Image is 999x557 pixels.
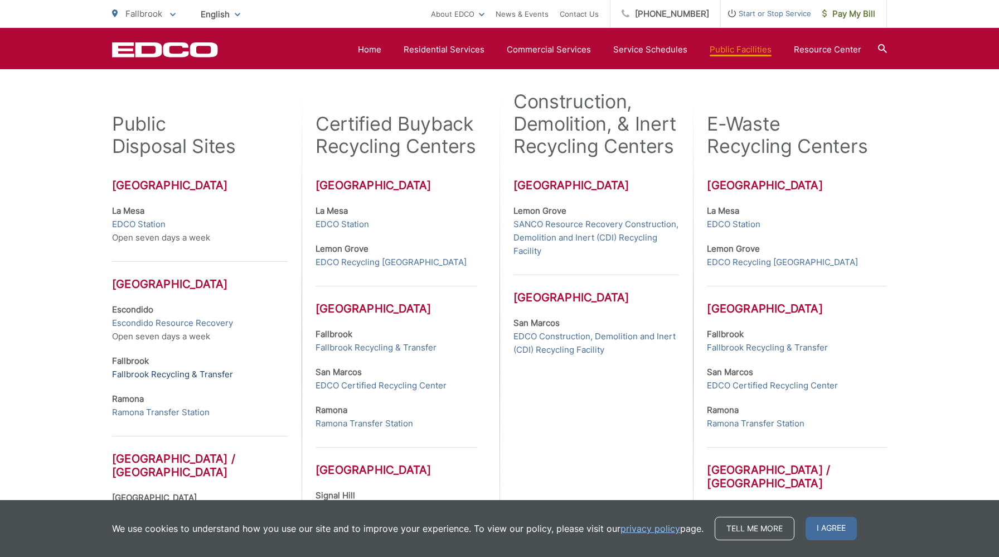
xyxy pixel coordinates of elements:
a: EDCO Station [707,218,760,231]
a: EDCD logo. Return to the homepage. [112,42,218,57]
strong: Ramona [707,405,739,415]
strong: Escondido [112,304,153,315]
strong: Lemon Grove [316,243,368,254]
a: Commercial Services [507,43,591,56]
strong: La Mesa [112,205,144,216]
h3: [GEOGRAPHIC_DATA] [316,447,477,477]
strong: Ramona [112,393,144,404]
a: Fallbrook Recycling & Transfer [707,341,828,354]
strong: La Mesa [707,205,739,216]
a: Escondido Resource Recovery [112,316,233,330]
h2: E-Waste Recycling Centers [707,113,867,157]
a: EDCO Construction, Demolition and Inert (CDI) Recycling Facility [513,330,679,357]
p: Open seven days a week [112,303,288,343]
h3: [GEOGRAPHIC_DATA] [112,179,288,192]
h3: [GEOGRAPHIC_DATA] [707,179,886,192]
a: Fallbrook Recycling & Transfer [316,341,437,354]
a: Home [358,43,381,56]
strong: Lemon Grove [707,243,760,254]
strong: Signal Hill [316,490,355,501]
a: Ramona Transfer Station [707,417,804,430]
h3: [GEOGRAPHIC_DATA] [513,275,679,304]
a: EDCO Certified Recycling Center [707,379,838,392]
h2: Public Disposal Sites [112,113,236,157]
h3: [GEOGRAPHIC_DATA] [513,179,679,192]
a: Public Facilities [710,43,772,56]
h3: [GEOGRAPHIC_DATA] / [GEOGRAPHIC_DATA] [707,447,886,490]
strong: Fallbrook [112,356,149,366]
strong: San Marcos [316,367,362,377]
a: News & Events [496,7,549,21]
a: Resource Center [794,43,861,56]
a: EDCO Certified Recycling Center [316,379,447,392]
strong: Ramona [316,405,347,415]
a: EDCO Recycling [GEOGRAPHIC_DATA] [316,256,467,269]
a: Fallbrook Recycling & Transfer [112,368,233,381]
h3: [GEOGRAPHIC_DATA] [316,286,477,315]
a: About EDCO [431,7,484,21]
a: EDCO Station [112,218,166,231]
a: Residential Services [404,43,484,56]
strong: La Mesa [316,205,348,216]
a: Contact Us [560,7,599,21]
span: Pay My Bill [822,7,875,21]
p: Open seven days a week [112,204,288,244]
strong: San Marcos [707,367,753,377]
h3: [GEOGRAPHIC_DATA] [707,286,886,315]
span: I agree [806,517,857,540]
strong: Lemon Grove [513,205,566,216]
a: Tell me more [715,517,794,540]
a: Ramona Transfer Station [316,417,413,430]
a: EDCO Recycling [GEOGRAPHIC_DATA] [707,256,858,269]
h3: [GEOGRAPHIC_DATA] / [GEOGRAPHIC_DATA] [112,436,288,479]
strong: [GEOGRAPHIC_DATA] [112,492,197,503]
h3: [GEOGRAPHIC_DATA] [316,179,477,192]
p: We use cookies to understand how you use our site and to improve your experience. To view our pol... [112,522,704,535]
a: Ramona Transfer Station [112,406,210,419]
a: EDCO Station [316,218,369,231]
h2: Construction, Demolition, & Inert Recycling Centers [513,90,679,157]
a: Service Schedules [613,43,687,56]
strong: San Marcos [513,318,560,328]
a: privacy policy [620,522,680,535]
h3: [GEOGRAPHIC_DATA] [112,261,288,291]
strong: Fallbrook [707,329,744,339]
span: Fallbrook [125,8,162,19]
a: SANCO Resource Recovery Construction, Demolition and Inert (CDI) Recycling Facility [513,218,679,258]
span: English [192,4,249,24]
h2: Certified Buyback Recycling Centers [316,113,477,157]
strong: Fallbrook [316,329,352,339]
